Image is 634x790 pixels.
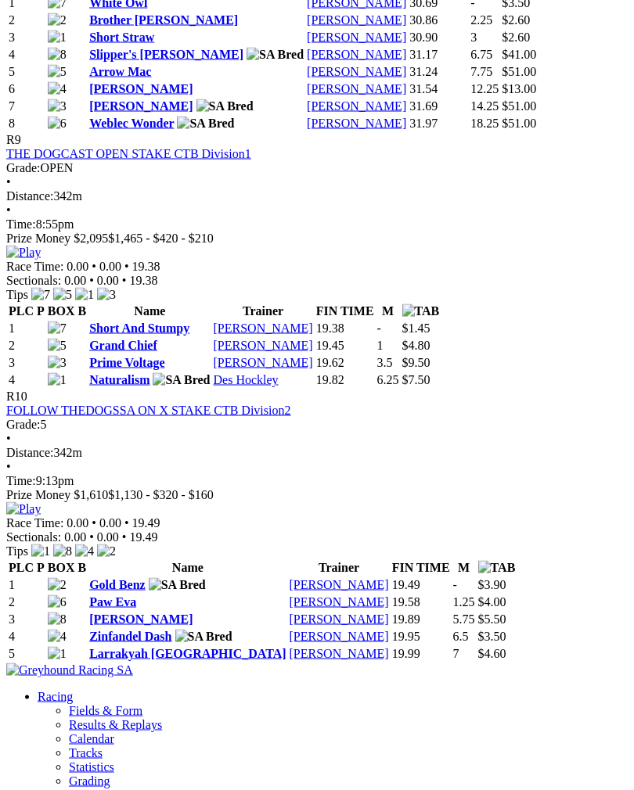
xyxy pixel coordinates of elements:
[89,630,171,643] a: Zinfandel Dash
[470,31,477,44] text: 3
[402,373,430,386] span: $7.50
[89,31,154,44] a: Short Straw
[89,321,189,335] a: Short And Stumpy
[48,356,67,370] img: 3
[315,338,375,354] td: 19.45
[409,64,468,80] td: 31.24
[391,577,451,593] td: 19.49
[6,189,53,203] span: Distance:
[89,99,193,113] a: [PERSON_NAME]
[6,246,41,260] img: Play
[502,65,536,78] span: $51.00
[129,530,157,544] span: 19.49
[77,561,86,574] span: B
[89,117,174,130] a: Weblec Wonder
[214,356,313,369] a: [PERSON_NAME]
[67,516,88,530] span: 0.00
[122,274,127,287] span: •
[402,321,430,335] span: $1.45
[8,116,45,131] td: 8
[377,339,384,352] text: 1
[6,274,61,287] span: Sectionals:
[409,47,468,63] td: 31.17
[8,321,45,336] td: 1
[53,544,72,558] img: 8
[409,99,468,114] td: 31.69
[470,82,499,95] text: 12.25
[48,561,75,574] span: BOX
[69,718,162,731] a: Results & Replays
[6,217,36,231] span: Time:
[478,647,506,660] span: $4.60
[132,516,160,530] span: 19.49
[8,47,45,63] td: 4
[38,690,73,703] a: Racing
[8,372,45,388] td: 4
[409,30,468,45] td: 30.90
[307,13,406,27] a: [PERSON_NAME]
[307,31,406,44] a: [PERSON_NAME]
[31,288,50,302] img: 7
[6,260,63,273] span: Race Time:
[77,304,86,318] span: B
[6,161,628,175] div: OPEN
[470,117,499,130] text: 18.25
[315,355,375,371] td: 19.62
[6,404,290,417] a: FOLLOW THEDOGSSA ON X STAKE CTB Division2
[478,595,506,609] span: $4.00
[48,321,67,336] img: 7
[89,530,94,544] span: •
[6,474,36,487] span: Time:
[92,516,96,530] span: •
[48,647,67,661] img: 1
[48,31,67,45] img: 1
[391,612,451,627] td: 19.89
[75,544,94,558] img: 4
[6,474,628,488] div: 9:13pm
[31,544,50,558] img: 1
[69,760,114,774] a: Statistics
[214,373,279,386] a: Des Hockley
[9,304,34,318] span: PLC
[89,647,286,660] a: Larrakyah [GEOGRAPHIC_DATA]
[175,630,232,644] img: SA Bred
[48,630,67,644] img: 4
[48,65,67,79] img: 5
[290,595,389,609] a: [PERSON_NAME]
[8,355,45,371] td: 3
[97,288,116,302] img: 3
[502,13,530,27] span: $2.60
[89,339,157,352] a: Grand Chief
[290,578,389,591] a: [PERSON_NAME]
[391,629,451,645] td: 19.95
[307,65,406,78] a: [PERSON_NAME]
[377,321,381,335] text: -
[48,48,67,62] img: 8
[89,578,146,591] a: Gold Benz
[53,288,72,302] img: 5
[502,48,536,61] span: $41.00
[8,64,45,80] td: 5
[6,147,251,160] a: THE DOGCAST OPEN STAKE CTB Division1
[48,595,67,609] img: 6
[48,612,67,627] img: 8
[48,373,67,387] img: 1
[89,13,238,27] a: Brother [PERSON_NAME]
[478,578,506,591] span: $3.90
[89,48,243,61] a: Slipper's [PERSON_NAME]
[122,530,127,544] span: •
[478,612,506,626] span: $5.50
[6,446,628,460] div: 342m
[9,561,34,574] span: PLC
[48,304,75,318] span: BOX
[470,65,492,78] text: 7.75
[307,117,406,130] a: [PERSON_NAME]
[8,99,45,114] td: 7
[307,99,406,113] a: [PERSON_NAME]
[502,82,536,95] span: $13.00
[376,303,400,319] th: M
[8,612,45,627] td: 3
[391,646,451,662] td: 19.99
[149,578,206,592] img: SA Bred
[402,339,430,352] span: $4.80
